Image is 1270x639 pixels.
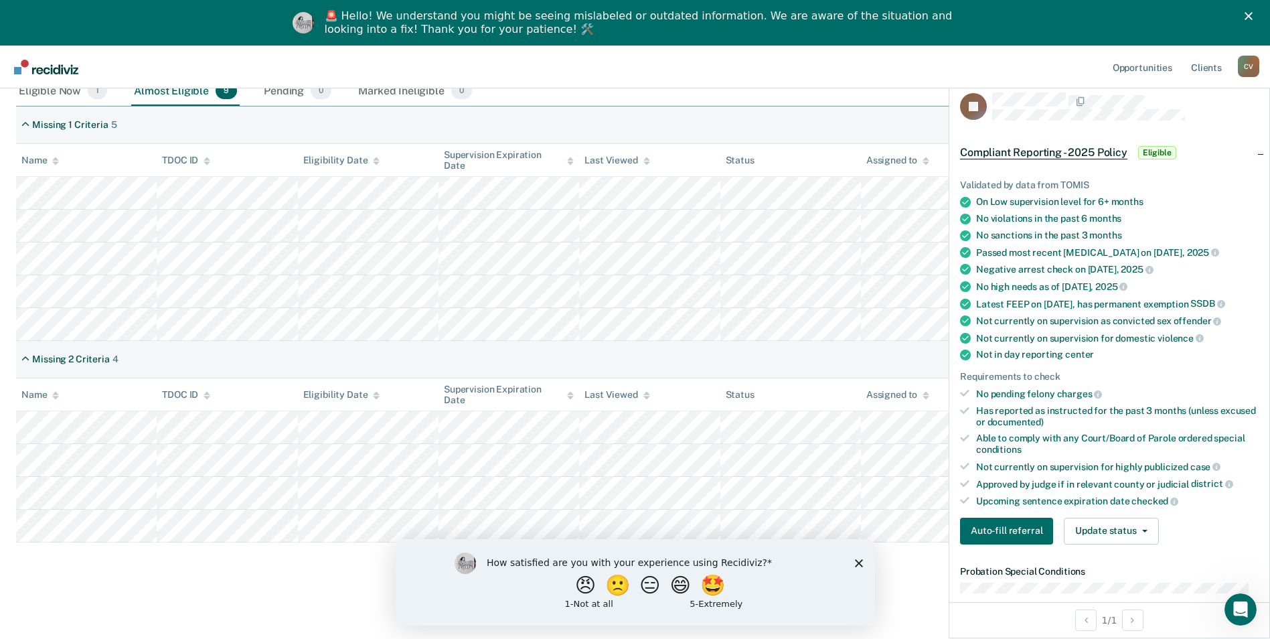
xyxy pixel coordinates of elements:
div: Marked Ineligible [355,77,475,106]
span: checked [1131,496,1178,506]
span: 1 [88,82,107,100]
div: No sanctions in the past 3 [976,230,1259,241]
div: Not currently on supervision as convicted sex [976,315,1259,327]
div: TDOC ID [162,155,210,166]
span: case [1190,461,1220,472]
div: Close [1245,12,1258,20]
a: Navigate to form link [960,518,1058,545]
span: Eligible [1138,146,1176,159]
div: 1 / 1 [949,602,1269,638]
span: district [1191,478,1233,489]
span: 9 [216,82,237,100]
div: Assigned to [866,155,929,166]
span: 0 [451,82,472,100]
a: Clients [1188,46,1224,88]
div: Assigned to [866,389,929,401]
div: 5 [111,119,117,131]
div: Status [726,155,755,166]
img: Profile image for Kim [293,12,314,33]
span: charges [1057,388,1103,399]
div: Supervision Expiration Date [444,149,574,172]
div: Last Viewed [584,389,649,401]
span: documented) [987,417,1044,427]
div: Has reported as instructed for the past 3 months (unless excused or [976,405,1259,428]
div: Name [21,155,59,166]
div: Not currently on supervision for highly publicized [976,461,1259,473]
iframe: Intercom live chat [1224,593,1257,626]
iframe: Survey by Kim from Recidiviz [396,539,875,626]
div: Upcoming sentence expiration date [976,495,1259,507]
span: 2025 [1121,264,1153,275]
div: Compliant Reporting - 2025 PolicyEligible [949,131,1269,174]
div: TDOC ID [162,389,210,401]
span: conditions [976,444,1022,455]
div: Able to comply with any Court/Board of Parole ordered special [976,433,1259,455]
div: Not currently on supervision for domestic [976,332,1259,344]
div: Validated by data from TOMIS [960,180,1259,191]
button: Update status [1064,518,1158,545]
div: Name [21,389,59,401]
div: Supervision Expiration Date [444,384,574,407]
span: Compliant Reporting - 2025 Policy [960,146,1127,159]
div: No high needs as of [DATE], [976,281,1259,293]
span: SSDB [1190,298,1224,309]
div: 4 [112,354,118,365]
div: Last Viewed [584,155,649,166]
div: Eligible Now [16,77,110,106]
dt: Probation Special Conditions [960,566,1259,577]
button: Auto-fill referral [960,518,1053,545]
span: 2025 [1095,281,1127,292]
span: months [1111,196,1143,207]
div: Status [726,389,755,401]
div: Missing 2 Criteria [32,354,109,365]
span: months [1089,213,1121,224]
div: Missing 1 Criteria [32,119,108,131]
a: Opportunities [1110,46,1175,88]
div: Eligibility Date [303,155,380,166]
button: Previous Opportunity [1075,610,1097,631]
div: On Low supervision level for 6+ [976,196,1259,208]
span: offender [1174,315,1222,326]
div: Latest FEEP on [DATE], has permanent exemption [976,298,1259,310]
span: violence [1158,333,1204,344]
div: Not in day reporting [976,349,1259,360]
span: 2025 [1187,247,1219,258]
div: Almost Eligible [131,77,240,106]
img: Recidiviz [14,60,78,74]
span: 0 [311,82,331,100]
div: Requirements to check [960,371,1259,382]
div: C V [1238,56,1259,77]
button: Next Opportunity [1122,610,1143,631]
div: Eligibility Date [303,389,380,401]
span: months [1089,230,1121,240]
div: Negative arrest check on [DATE], [976,263,1259,275]
span: center [1065,349,1094,360]
div: Pending [261,77,334,106]
div: Passed most recent [MEDICAL_DATA] on [DATE], [976,246,1259,259]
div: Approved by judge if in relevant county or judicial [976,478,1259,490]
div: No pending felony [976,388,1259,400]
div: No violations in the past 6 [976,213,1259,224]
button: Profile dropdown button [1238,56,1259,77]
div: 🚨 Hello! We understand you might be seeing mislabeled or outdated information. We are aware of th... [325,9,957,36]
